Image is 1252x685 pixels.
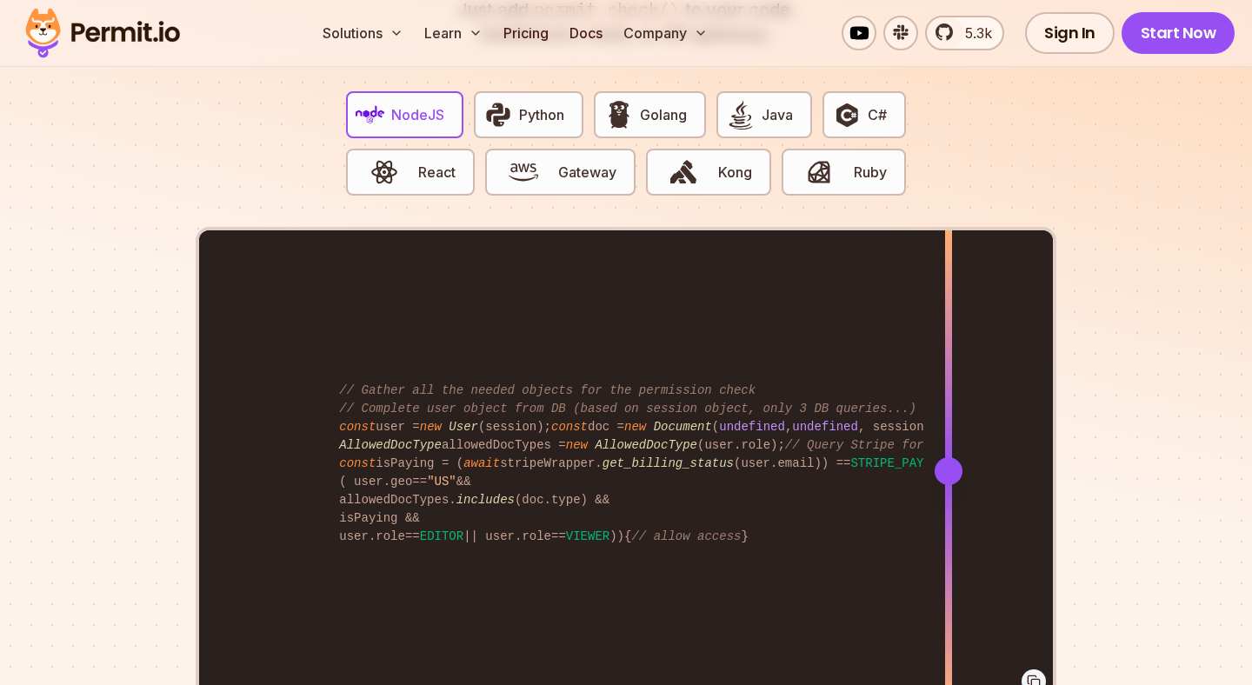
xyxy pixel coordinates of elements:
[850,456,945,470] span: STRIPE_PAYING
[640,104,687,125] span: Golang
[631,529,741,543] span: // allow access
[603,456,734,470] span: get_billing_status
[741,438,770,452] span: role
[832,100,862,130] img: C#
[418,162,456,183] span: React
[669,157,698,187] img: Kong
[496,16,556,50] a: Pricing
[854,162,887,183] span: Ruby
[777,456,814,470] span: email
[427,475,456,489] span: "US"
[316,16,410,50] button: Solutions
[785,438,1180,452] span: // Query Stripe for live data (hope it's not too slow)
[551,493,581,507] span: type
[449,420,478,434] span: User
[456,493,515,507] span: includes
[483,100,513,130] img: Python
[420,420,442,434] span: new
[925,16,1004,50] a: 5.3k
[327,368,924,560] code: user = (session); doc = ( , , session. ); allowedDocTypes = (user. ); isPaying = ( stripeWrapper....
[654,420,712,434] span: Document
[566,438,588,452] span: new
[391,104,444,125] span: NodeJS
[624,420,646,434] span: new
[339,456,376,470] span: const
[718,162,752,183] span: Kong
[519,104,564,125] span: Python
[719,420,785,434] span: undefined
[616,16,715,50] button: Company
[376,529,405,543] span: role
[563,16,609,50] a: Docs
[509,157,538,187] img: Gateway
[726,100,756,130] img: Java
[356,100,385,130] img: NodeJS
[1025,12,1115,54] a: Sign In
[1122,12,1235,54] a: Start Now
[339,383,756,397] span: // Gather all the needed objects for the permission check
[566,529,609,543] span: VIEWER
[551,420,588,434] span: const
[339,438,442,452] span: AllowedDocType
[339,402,916,416] span: // Complete user object from DB (based on session object, only 3 DB queries...)
[804,157,834,187] img: Ruby
[792,420,858,434] span: undefined
[339,420,376,434] span: const
[558,162,616,183] span: Gateway
[955,23,992,43] span: 5.3k
[390,475,412,489] span: geo
[762,104,793,125] span: Java
[868,104,887,125] span: C#
[417,16,489,50] button: Learn
[595,438,697,452] span: AllowedDocType
[17,3,188,63] img: Permit logo
[370,157,399,187] img: React
[420,529,463,543] span: EDITOR
[463,456,500,470] span: await
[604,100,634,130] img: Golang
[522,529,551,543] span: role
